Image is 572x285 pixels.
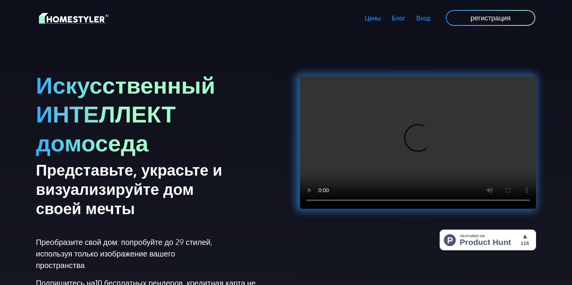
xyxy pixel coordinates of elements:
ya-tr-span: регистрация [470,13,511,22]
ya-tr-span: Блог [392,14,405,22]
ya-tr-span: Представьте, украсьте и визуализируйте дом своей мечты [36,160,222,218]
ya-tr-span: Вход [416,14,430,22]
ya-tr-span: Преобразите свой дом: попробуйте до 29 стилей, используя только изображение вашего пространства. [36,237,212,270]
a: Вход [411,9,436,27]
img: Логотип HomeStyler AI [39,12,108,25]
a: регистрация [445,9,536,27]
a: Блог [386,9,411,27]
ya-tr-span: Искусственный ИНТЕЛЛЕКТ домоседа [36,70,215,157]
a: Цены [359,9,386,27]
img: HomeStyler AI — простой дизайн интерьера: дом вашей мечты в один клик | Product Hunt [440,230,536,250]
ya-tr-span: Цены [365,14,381,22]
